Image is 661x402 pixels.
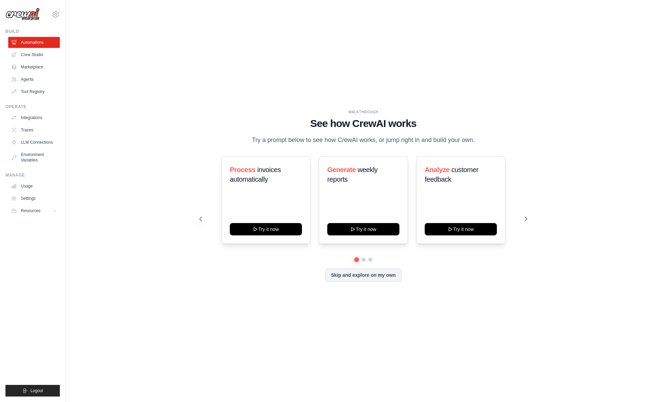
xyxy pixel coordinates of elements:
[8,86,60,97] a: Tool Registry
[8,137,60,148] a: LLM Connections
[5,8,40,21] img: Logo
[8,149,60,166] a: Environment Variables
[425,223,497,235] button: Try it now
[199,117,527,130] h1: See how CrewAI works
[425,166,450,173] span: Analyze
[230,223,302,235] button: Try it now
[8,62,60,73] a: Marketplace
[325,269,401,282] button: Skip and explore on my own
[8,112,60,123] a: Integrations
[8,181,60,192] a: Usage
[8,205,60,216] button: Resources
[21,208,40,213] span: Resources
[199,109,527,115] div: WALKTHROUGH
[8,37,60,48] a: Automations
[5,385,60,397] button: Logout
[5,172,60,178] div: Manage
[8,125,60,135] a: Traces
[8,193,60,204] a: Settings
[230,166,281,183] span: invoices automatically
[30,388,43,393] span: Logout
[8,74,60,85] a: Agents
[8,49,60,60] a: Crew Studio
[249,135,478,145] p: Try a prompt below to see how CrewAI works, or jump right in and build your own.
[327,166,378,183] span: weekly reports
[230,166,255,173] span: Process
[327,166,356,173] span: Generate
[5,29,60,34] div: Build
[5,104,60,109] div: Operate
[327,223,399,235] button: Try it now
[425,166,478,183] span: customer feedback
